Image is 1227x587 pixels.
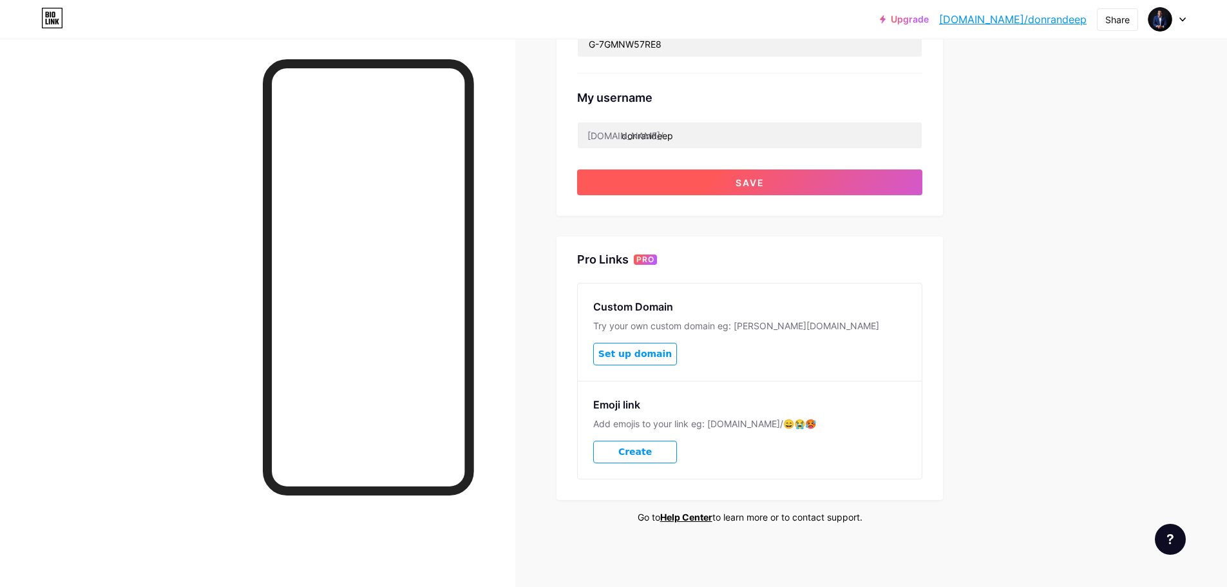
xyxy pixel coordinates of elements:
a: [DOMAIN_NAME]/donrandeep [939,12,1087,27]
div: Go to to learn more or to contact support. [556,510,943,524]
img: pasindurandeep [1148,7,1172,32]
div: My username [577,89,922,106]
span: PRO [636,255,654,265]
a: Help Center [660,512,712,523]
input: G-XXXXXXXXXX [578,31,922,57]
div: Share [1105,13,1130,26]
div: Try your own custom domain eg: [PERSON_NAME][DOMAIN_NAME] [593,320,906,332]
input: username [578,122,922,148]
a: Upgrade [880,14,929,24]
button: Create [593,441,677,463]
div: [DOMAIN_NAME]/ [587,129,663,142]
span: Set up domain [598,349,672,360]
button: Set up domain [593,343,677,365]
span: Create [618,447,652,457]
div: Pro Links [577,252,629,267]
div: Emoji link [593,397,906,412]
button: Save [577,169,922,195]
div: Custom Domain [593,299,906,314]
span: Save [736,177,765,188]
div: Add emojis to your link eg: [DOMAIN_NAME]/😄😭🥵 [593,418,906,430]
